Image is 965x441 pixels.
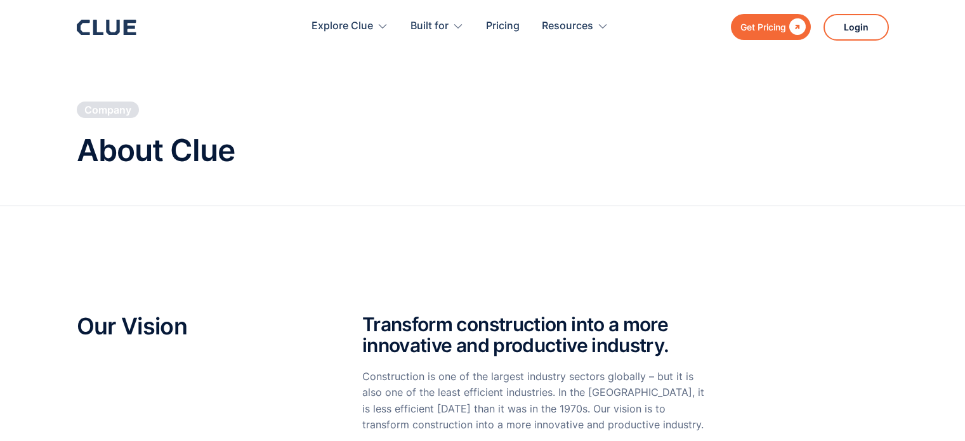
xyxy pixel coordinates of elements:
[362,369,711,433] p: Construction is one of the largest industry sectors globally – but it is also one of the least ef...
[84,103,131,117] div: Company
[824,14,889,41] a: Login
[731,14,811,40] a: Get Pricing
[312,6,373,46] div: Explore Clue
[542,6,608,46] div: Resources
[410,6,464,46] div: Built for
[542,6,593,46] div: Resources
[77,134,235,168] h1: About Clue
[786,19,806,35] div: 
[410,6,449,46] div: Built for
[740,19,786,35] div: Get Pricing
[486,6,520,46] a: Pricing
[77,314,324,339] h2: Our Vision
[312,6,388,46] div: Explore Clue
[362,314,711,356] h2: Transform construction into a more innovative and productive industry.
